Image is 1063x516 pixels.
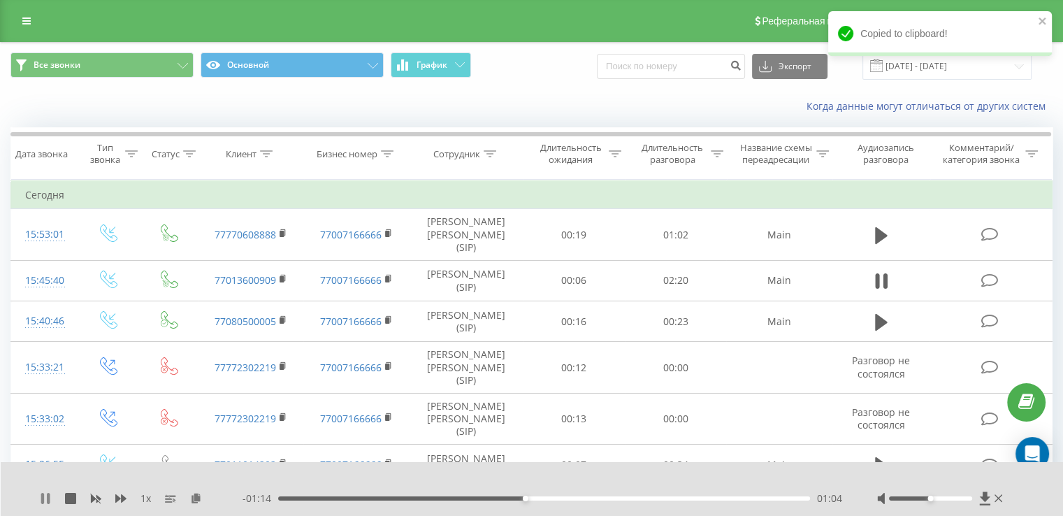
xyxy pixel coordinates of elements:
td: 00:34 [625,445,726,485]
a: 77007166666 [320,228,382,241]
a: 77772302219 [215,412,276,425]
span: 01:04 [817,492,842,506]
a: 77007166666 [320,315,382,328]
td: [PERSON_NAME] (SIP) [410,260,523,301]
button: Экспорт [752,54,827,79]
span: Все звонки [34,59,80,71]
td: Сегодня [11,181,1053,209]
a: 77772302219 [215,361,276,374]
div: 15:45:40 [25,267,62,294]
span: Реферальная программа [762,15,876,27]
div: Длительность разговора [637,142,707,166]
input: Поиск по номеру [597,54,745,79]
td: Main [726,445,832,485]
div: Accessibility label [523,496,528,501]
td: Main [726,209,832,261]
button: Все звонки [10,52,194,78]
div: 15:33:21 [25,354,62,381]
div: Длительность ожидания [536,142,606,166]
td: 00:16 [523,301,625,342]
a: 77007166666 [320,361,382,374]
a: 77080500005 [215,315,276,328]
a: 77007166666 [320,458,382,471]
button: Основной [201,52,384,78]
div: Accessibility label [927,496,933,501]
td: 00:19 [523,209,625,261]
div: Название схемы переадресации [739,142,813,166]
td: [PERSON_NAME] [PERSON_NAME] (SIP) [410,209,523,261]
td: Main [726,260,832,301]
td: 00:06 [523,260,625,301]
td: [PERSON_NAME] [PERSON_NAME] (SIP) [410,342,523,394]
td: 01:02 [625,209,726,261]
button: close [1038,15,1048,29]
td: 00:13 [523,393,625,445]
div: 15:33:02 [25,406,62,433]
td: 00:00 [625,342,726,394]
div: 15:26:55 [25,451,62,478]
span: График [417,60,447,70]
td: [PERSON_NAME] (SIP) [410,301,523,342]
span: Разговор не состоялся [852,354,910,380]
a: 77770608888 [215,228,276,241]
td: 00:00 [625,393,726,445]
a: 77013600909 [215,273,276,287]
div: Клиент [226,148,256,160]
div: Сотрудник [433,148,480,160]
div: Тип звонка [88,142,121,166]
div: Copied to clipboard! [828,11,1052,56]
a: Когда данные могут отличаться от других систем [807,99,1053,113]
td: 00:12 [523,342,625,394]
div: Статус [152,148,180,160]
div: Бизнес номер [317,148,377,160]
span: - 01:14 [243,492,278,506]
span: 1 x [140,492,151,506]
div: Open Intercom Messenger [1015,437,1049,471]
td: 00:23 [625,301,726,342]
span: Разговор не состоялся [852,406,910,431]
div: Комментарий/категория звонка [940,142,1022,166]
td: 02:20 [625,260,726,301]
div: 15:40:46 [25,308,62,335]
div: Аудиозапись разговора [845,142,927,166]
td: [PERSON_NAME] [PERSON_NAME] (SIP) [410,393,523,445]
a: 77007166666 [320,273,382,287]
div: 15:53:01 [25,221,62,248]
a: 77011014202 [215,458,276,471]
a: 77007166666 [320,412,382,425]
div: Дата звонка [15,148,68,160]
td: [PERSON_NAME] (SIP) [410,445,523,485]
button: График [391,52,471,78]
td: 00:07 [523,445,625,485]
td: Main [726,301,832,342]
